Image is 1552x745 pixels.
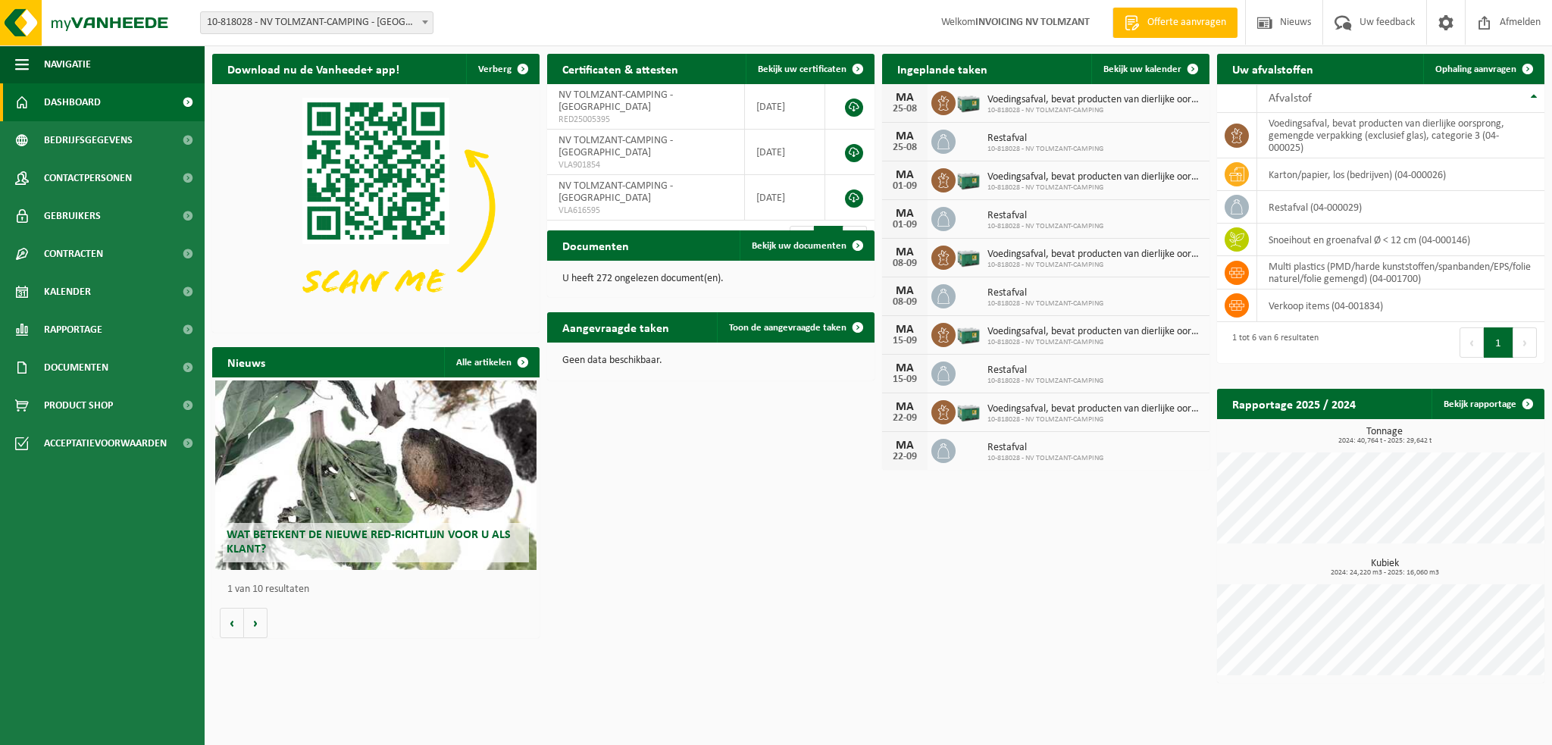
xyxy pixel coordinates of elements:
span: Bekijk uw certificaten [758,64,846,74]
div: 22-09 [890,452,920,462]
span: Voedingsafval, bevat producten van dierlijke oorsprong, gemengde verpakking (exc... [987,326,1202,338]
td: snoeihout en groenafval Ø < 12 cm (04-000146) [1257,224,1544,256]
div: 22-09 [890,413,920,424]
img: PB-LB-0680-HPE-GN-01 [956,243,981,269]
div: 25-08 [890,142,920,153]
span: Documenten [44,349,108,387]
img: PB-LB-0680-HPE-GN-01 [956,166,981,192]
img: Download de VHEPlus App [212,84,540,330]
td: [DATE] [745,130,825,175]
div: MA [890,401,920,413]
h2: Rapportage 2025 / 2024 [1217,389,1371,418]
div: 01-09 [890,220,920,230]
h2: Certificaten & attesten [547,54,693,83]
button: 1 [1484,327,1513,358]
p: Geen data beschikbaar. [562,355,859,366]
p: 1 van 10 resultaten [227,584,532,595]
td: restafval (04-000029) [1257,191,1544,224]
span: Contactpersonen [44,159,132,197]
span: VLA616595 [559,205,733,217]
span: VLA901854 [559,159,733,171]
strong: INVOICING NV TOLMZANT [975,17,1090,28]
a: Bekijk uw documenten [740,230,873,261]
span: Wat betekent de nieuwe RED-richtlijn voor u als klant? [227,529,511,556]
div: MA [890,362,920,374]
span: Restafval [987,442,1103,454]
span: Restafval [987,287,1103,299]
span: 10-818028 - NV TOLMZANT-CAMPING - DE HAAN [201,12,433,33]
a: Bekijk rapportage [1432,389,1543,419]
span: Voedingsafval, bevat producten van dierlijke oorsprong, gemengde verpakking (exc... [987,171,1202,183]
span: RED25005395 [559,114,733,126]
span: 10-818028 - NV TOLMZANT-CAMPING [987,145,1103,154]
div: MA [890,92,920,104]
h2: Uw afvalstoffen [1217,54,1328,83]
span: 10-818028 - NV TOLMZANT-CAMPING [987,454,1103,463]
span: NV TOLMZANT-CAMPING - [GEOGRAPHIC_DATA] [559,89,673,113]
span: Product Shop [44,387,113,424]
div: MA [890,169,920,181]
span: Restafval [987,365,1103,377]
span: Afvalstof [1269,92,1312,105]
span: 10-818028 - NV TOLMZANT-CAMPING [987,415,1202,424]
span: Bekijk uw kalender [1103,64,1181,74]
button: Previous [1460,327,1484,358]
span: Rapportage [44,311,102,349]
div: 15-09 [890,374,920,385]
a: Offerte aanvragen [1112,8,1238,38]
span: Kalender [44,273,91,311]
td: [DATE] [745,175,825,221]
td: multi plastics (PMD/harde kunststoffen/spanbanden/EPS/folie naturel/folie gemengd) (04-001700) [1257,256,1544,290]
h2: Nieuws [212,347,280,377]
span: Voedingsafval, bevat producten van dierlijke oorsprong, gemengde verpakking (exc... [987,94,1202,106]
span: 10-818028 - NV TOLMZANT-CAMPING [987,377,1103,386]
span: Offerte aanvragen [1144,15,1230,30]
div: 08-09 [890,258,920,269]
a: Ophaling aanvragen [1423,54,1543,84]
span: Ophaling aanvragen [1435,64,1516,74]
button: Next [1513,327,1537,358]
h2: Aangevraagde taken [547,312,684,342]
span: 10-818028 - NV TOLMZANT-CAMPING [987,299,1103,308]
span: NV TOLMZANT-CAMPING - [GEOGRAPHIC_DATA] [559,135,673,158]
div: MA [890,130,920,142]
div: MA [890,285,920,297]
a: Alle artikelen [444,347,538,377]
span: Toon de aangevraagde taken [729,323,846,333]
span: 10-818028 - NV TOLMZANT-CAMPING - DE HAAN [200,11,433,34]
td: karton/papier, los (bedrijven) (04-000026) [1257,158,1544,191]
h3: Tonnage [1225,427,1544,445]
span: Dashboard [44,83,101,121]
span: Acceptatievoorwaarden [44,424,167,462]
div: MA [890,208,920,220]
a: Bekijk uw kalender [1091,54,1208,84]
a: Wat betekent de nieuwe RED-richtlijn voor u als klant? [215,380,536,570]
span: NV TOLMZANT-CAMPING - [GEOGRAPHIC_DATA] [559,180,673,204]
span: 10-818028 - NV TOLMZANT-CAMPING [987,261,1202,270]
div: 01-09 [890,181,920,192]
span: 10-818028 - NV TOLMZANT-CAMPING [987,338,1202,347]
div: 25-08 [890,104,920,114]
div: MA [890,440,920,452]
button: Vorige [220,608,244,638]
img: PB-LB-0680-HPE-GN-01 [956,321,981,346]
div: 1 tot 6 van 6 resultaten [1225,326,1319,359]
span: 2024: 24,220 m3 - 2025: 16,060 m3 [1225,569,1544,577]
td: [DATE] [745,84,825,130]
div: 15-09 [890,336,920,346]
img: PB-LB-0680-HPE-GN-01 [956,89,981,114]
td: voedingsafval, bevat producten van dierlijke oorsprong, gemengde verpakking (exclusief glas), cat... [1257,113,1544,158]
span: 10-818028 - NV TOLMZANT-CAMPING [987,222,1103,231]
span: Voedingsafval, bevat producten van dierlijke oorsprong, gemengde verpakking (exc... [987,403,1202,415]
span: Bekijk uw documenten [752,241,846,251]
span: Contracten [44,235,103,273]
span: 10-818028 - NV TOLMZANT-CAMPING [987,183,1202,193]
span: Restafval [987,133,1103,145]
span: Verberg [478,64,512,74]
h2: Ingeplande taken [882,54,1003,83]
h2: Download nu de Vanheede+ app! [212,54,415,83]
button: Volgende [244,608,268,638]
p: U heeft 272 ongelezen document(en). [562,274,859,284]
td: verkoop items (04-001834) [1257,290,1544,322]
h2: Documenten [547,230,644,260]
